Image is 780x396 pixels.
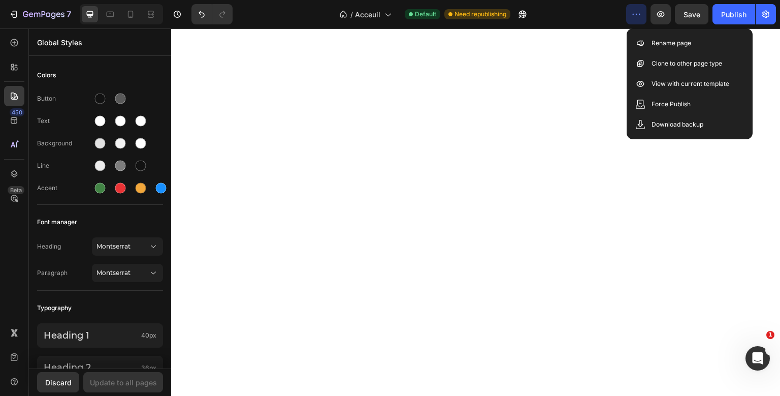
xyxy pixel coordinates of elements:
[415,10,436,19] span: Default
[675,4,708,24] button: Save
[37,302,72,314] span: Typography
[4,4,76,24] button: 7
[37,216,77,228] span: Font manager
[67,8,71,20] p: 7
[454,10,506,19] span: Need republishing
[141,331,156,340] span: 40px
[37,69,56,81] span: Colors
[652,58,722,69] p: Clone to other page type
[684,10,700,19] span: Save
[90,377,157,388] div: Update to all pages
[37,242,92,251] span: Heading
[37,184,92,193] div: Accent
[141,363,156,373] span: 36px
[350,9,353,20] span: /
[652,119,703,130] p: Download backup
[44,362,137,374] p: Heading 2
[355,9,380,20] span: Acceuil
[45,377,72,388] div: Discard
[712,4,755,24] button: Publish
[652,38,691,48] p: Rename page
[721,9,746,20] div: Publish
[92,237,163,256] button: Montserrat
[652,79,729,89] p: View with current template
[37,161,92,170] div: Line
[171,28,780,396] iframe: Design area
[766,331,774,339] span: 1
[92,264,163,282] button: Montserrat
[37,268,92,278] span: Paragraph
[96,268,148,278] span: Montserrat
[83,372,163,392] button: Update to all pages
[44,328,137,343] p: Heading 1
[37,372,79,392] button: Discard
[191,4,233,24] div: Undo/Redo
[8,186,24,194] div: Beta
[37,94,92,103] div: Button
[652,99,691,109] p: Force Publish
[96,242,148,251] span: Montserrat
[37,37,163,48] p: Global Styles
[745,346,770,371] iframe: Intercom live chat
[10,108,24,116] div: 450
[37,139,92,148] div: Background
[37,116,92,126] div: Text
